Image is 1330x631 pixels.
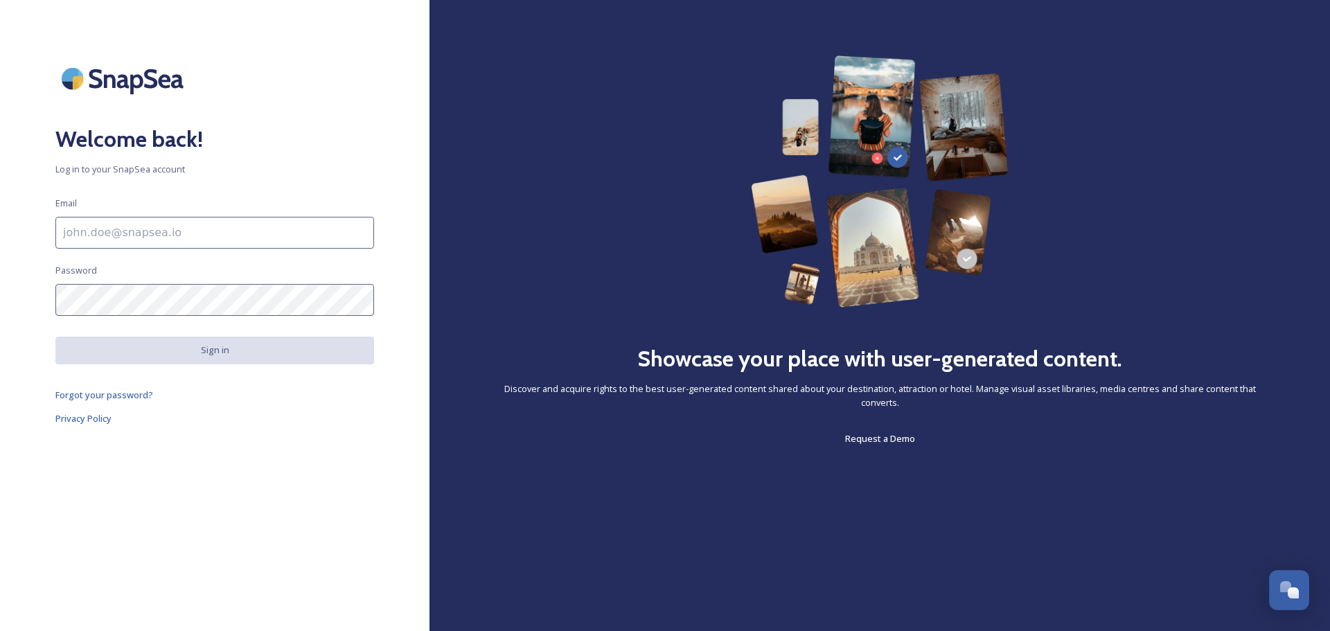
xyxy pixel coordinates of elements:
[55,217,374,249] input: john.doe@snapsea.io
[55,123,374,156] h2: Welcome back!
[845,432,915,445] span: Request a Demo
[55,197,77,210] span: Email
[845,430,915,447] a: Request a Demo
[55,386,374,403] a: Forgot your password?
[637,342,1122,375] h2: Showcase your place with user-generated content.
[751,55,1009,308] img: 63b42ca75bacad526042e722_Group%20154-p-800.png
[485,382,1275,409] span: Discover and acquire rights to the best user-generated content shared about your destination, att...
[1269,570,1309,610] button: Open Chat
[55,163,374,176] span: Log in to your SnapSea account
[55,410,374,427] a: Privacy Policy
[55,55,194,102] img: SnapSea Logo
[55,412,112,425] span: Privacy Policy
[55,389,153,401] span: Forgot your password?
[55,264,97,277] span: Password
[55,337,374,364] button: Sign in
